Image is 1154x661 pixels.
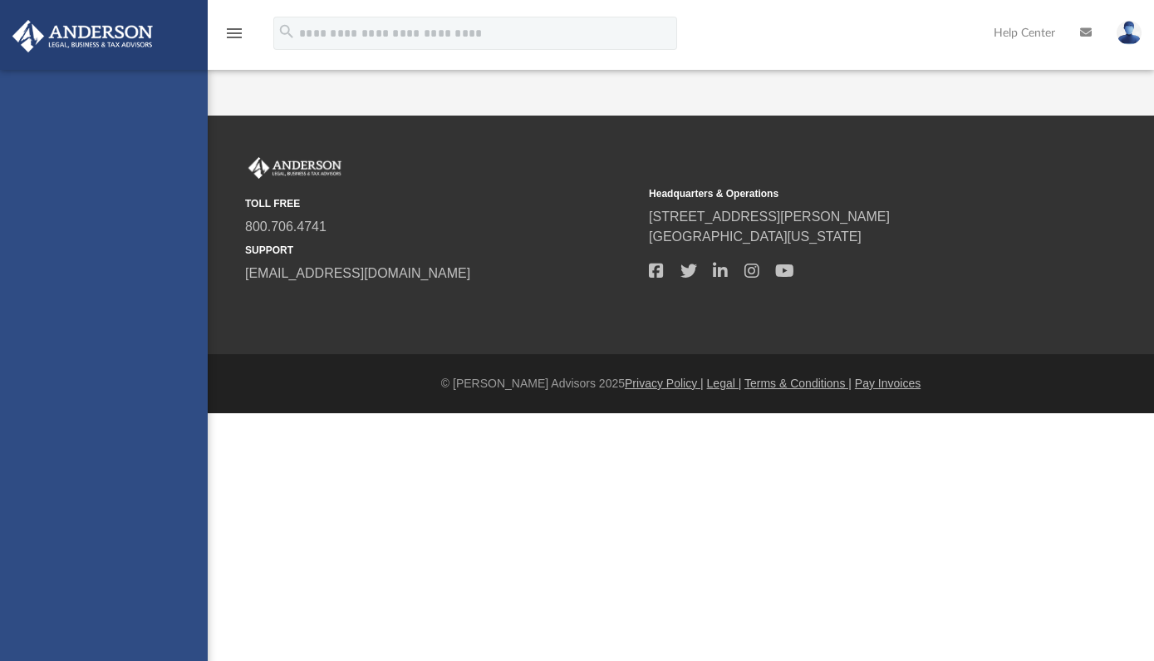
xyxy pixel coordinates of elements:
a: menu [224,32,244,43]
small: Headquarters & Operations [649,186,1041,201]
i: menu [224,23,244,43]
img: User Pic [1117,21,1142,45]
a: 800.706.4741 [245,220,327,234]
i: search [277,22,296,41]
a: [STREET_ADDRESS][PERSON_NAME] [649,210,890,224]
small: SUPPORT [245,243,637,258]
div: © [PERSON_NAME] Advisors 2025 [208,375,1154,392]
a: [EMAIL_ADDRESS][DOMAIN_NAME] [245,266,470,280]
img: Anderson Advisors Platinum Portal [245,157,345,179]
img: Anderson Advisors Platinum Portal [7,20,158,52]
a: Terms & Conditions | [744,377,852,390]
a: Legal | [707,377,742,390]
a: [GEOGRAPHIC_DATA][US_STATE] [649,229,862,244]
a: Pay Invoices [855,377,921,390]
a: Privacy Policy | [625,377,704,390]
small: TOLL FREE [245,196,637,211]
